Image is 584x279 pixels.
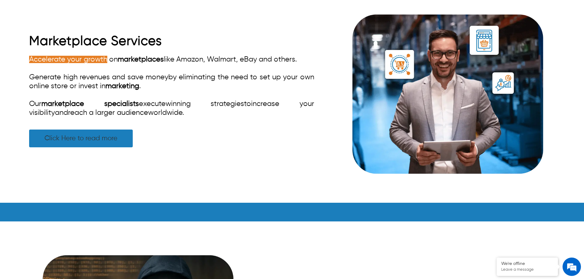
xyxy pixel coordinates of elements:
a: marketplace specialists [41,100,139,107]
div: We're offline [501,261,553,266]
textarea: Type your message and click 'Submit' [3,167,117,189]
div: Minimize live chat window [101,3,115,18]
span: Generate high revenues and save money [29,74,168,81]
div: Leave a message [32,34,103,42]
a: marketing [105,82,139,90]
a: Click Here to read more [29,130,133,147]
em: Submit [90,189,111,197]
p: Leave a message [501,267,553,272]
span: winning strategies [166,100,244,107]
span: Accelerate your growth [29,56,107,63]
img: salesiqlogo_leal7QplfZFryJ6FIlVepeu7OftD7mt8q6exU6-34PB8prfIgodN67KcxXM9Y7JQ_.png [42,161,47,164]
a: Marketplace Services [29,35,162,48]
span: reach a larger audience [68,109,148,116]
em: Driven by SalesIQ [48,160,78,165]
span: We are offline. Please leave us a message. [13,77,107,139]
img: logo_Zg8I0qSkbAqR2WFHt3p6CTuqpyXMFPubPcD2OT02zFN43Cy9FUNNG3NEPhM_Q1qe_.png [10,37,26,40]
a: marketplaces [118,56,164,63]
div: on like Amazon, Walmart, eBay and others. by eliminating the need to set up your own online store... [29,55,314,117]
